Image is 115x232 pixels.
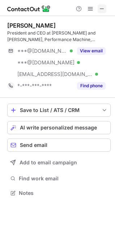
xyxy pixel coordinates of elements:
[20,142,47,148] span: Send email
[7,4,51,13] img: ContactOut v5.3.10
[20,160,77,165] span: Add to email campaign
[7,139,111,152] button: Send email
[19,190,108,196] span: Notes
[7,104,111,117] button: save-profile-one-click
[17,48,67,54] span: ***@[DOMAIN_NAME]
[7,30,111,43] div: President and CEO at [PERSON_NAME] and [PERSON_NAME], Performance Machine, Progressive Suspension...
[7,22,56,29] div: [PERSON_NAME]
[17,71,93,77] span: [EMAIL_ADDRESS][DOMAIN_NAME]
[20,125,97,131] span: AI write personalized message
[17,59,74,66] span: ***@[DOMAIN_NAME]
[77,47,106,55] button: Reveal Button
[20,107,98,113] div: Save to List / ATS / CRM
[77,82,106,89] button: Reveal Button
[7,173,111,184] button: Find work email
[7,121,111,134] button: AI write personalized message
[19,175,108,182] span: Find work email
[7,188,111,198] button: Notes
[7,156,111,169] button: Add to email campaign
